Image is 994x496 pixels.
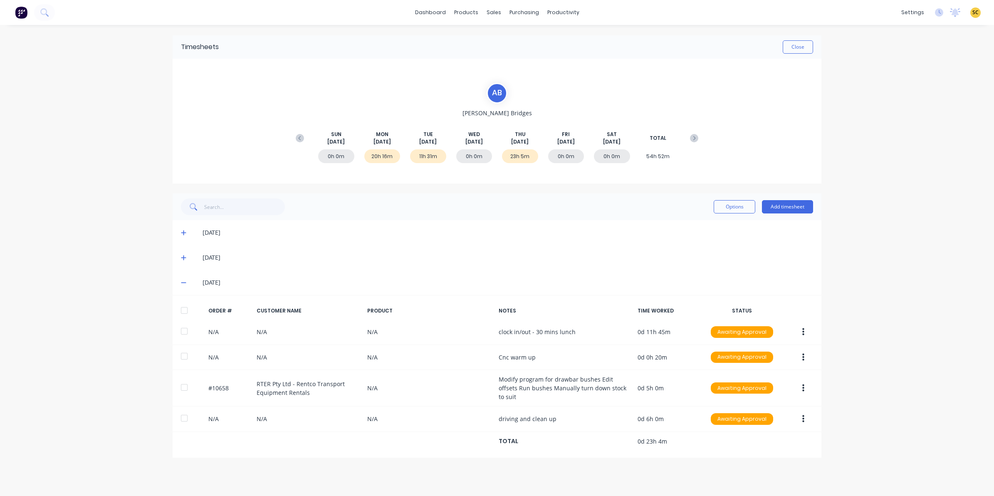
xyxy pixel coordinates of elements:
div: 0h 0m [456,149,492,163]
div: 23h 5m [502,149,538,163]
div: STATUS [707,307,777,315]
div: Awaiting Approval [711,352,773,363]
span: [DATE] [511,138,529,146]
div: PRODUCT [367,307,492,315]
div: TIME WORKED [638,307,700,315]
button: Awaiting Approval [710,351,774,364]
div: 54h 52m [640,149,676,163]
span: [PERSON_NAME] Bridges [462,109,532,117]
div: 0h 0m [548,149,584,163]
div: [DATE] [203,228,813,237]
div: purchasing [505,6,543,19]
span: TUE [423,131,433,138]
div: ORDER # [208,307,250,315]
div: settings [897,6,928,19]
span: THU [515,131,525,138]
div: 20h 16m [364,149,401,163]
span: SC [972,9,979,16]
div: [DATE] [203,278,813,287]
img: Factory [15,6,27,19]
a: dashboard [411,6,450,19]
div: Awaiting Approval [711,413,773,425]
div: Awaiting Approval [711,382,773,394]
span: SAT [607,131,617,138]
div: Timesheets [181,42,219,52]
span: [DATE] [557,138,575,146]
button: Add timesheet [762,200,813,213]
span: MON [376,131,388,138]
div: NOTES [499,307,631,315]
div: CUSTOMER NAME [257,307,361,315]
span: SUN [331,131,341,138]
div: A B [487,83,507,104]
div: products [450,6,482,19]
div: 0h 0m [318,149,354,163]
span: TOTAL [650,134,666,142]
button: Awaiting Approval [710,326,774,338]
div: sales [482,6,505,19]
div: 11h 31m [410,149,446,163]
span: [DATE] [327,138,345,146]
button: Awaiting Approval [710,413,774,425]
button: Options [714,200,755,213]
div: 0h 0m [594,149,630,163]
input: Search... [204,198,285,215]
span: [DATE] [603,138,621,146]
div: [DATE] [203,253,813,262]
span: FRI [562,131,570,138]
div: Awaiting Approval [711,326,773,338]
button: Awaiting Approval [710,382,774,394]
div: productivity [543,6,584,19]
button: Close [783,40,813,54]
span: [DATE] [419,138,437,146]
span: [DATE] [465,138,483,146]
span: [DATE] [373,138,391,146]
span: WED [468,131,480,138]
